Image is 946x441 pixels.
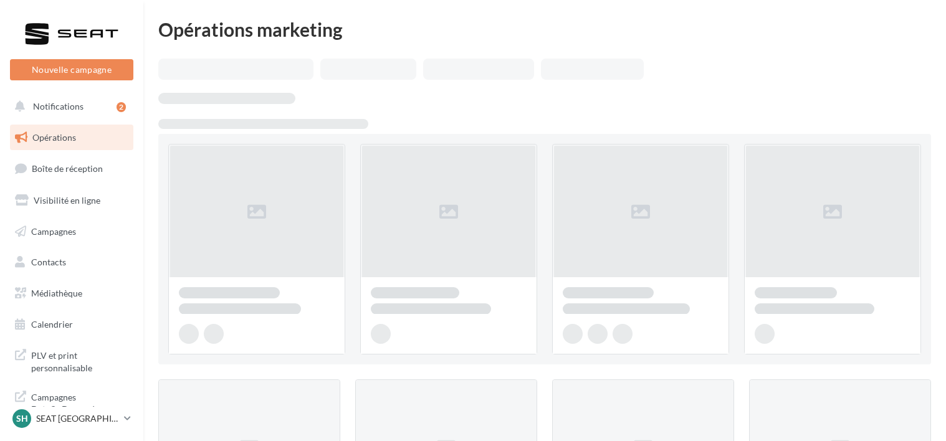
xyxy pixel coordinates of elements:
a: SH SEAT [GEOGRAPHIC_DATA] [10,407,133,430]
a: Campagnes [7,219,136,245]
span: Visibilité en ligne [34,195,100,206]
span: Calendrier [31,319,73,330]
button: Notifications 2 [7,93,131,120]
div: Opérations marketing [158,20,931,39]
p: SEAT [GEOGRAPHIC_DATA] [36,412,119,425]
a: Contacts [7,249,136,275]
a: Opérations [7,125,136,151]
span: Opérations [32,132,76,143]
a: Médiathèque [7,280,136,306]
span: Campagnes [31,225,76,236]
a: Calendrier [7,311,136,338]
a: Visibilité en ligne [7,187,136,214]
span: Campagnes DataOnDemand [31,389,128,415]
span: Contacts [31,257,66,267]
span: Boîte de réception [32,163,103,174]
span: PLV et print personnalisable [31,347,128,374]
a: Boîte de réception [7,155,136,182]
span: Médiathèque [31,288,82,298]
div: 2 [117,102,126,112]
a: Campagnes DataOnDemand [7,384,136,420]
button: Nouvelle campagne [10,59,133,80]
a: PLV et print personnalisable [7,342,136,379]
span: Notifications [33,101,84,111]
span: SH [16,412,28,425]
